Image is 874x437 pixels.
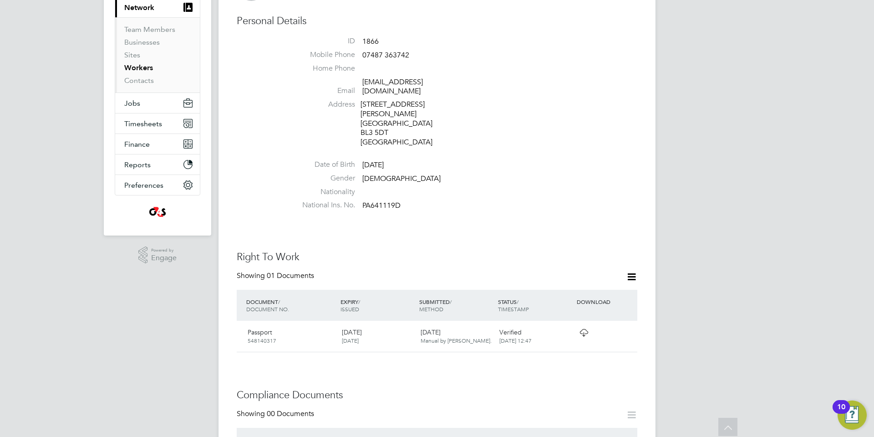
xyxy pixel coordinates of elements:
[124,3,154,12] span: Network
[244,324,338,348] div: Passport
[115,134,200,154] button: Finance
[115,154,200,175] button: Reports
[138,247,177,264] a: Powered byEngage
[115,113,200,134] button: Timesheets
[450,298,452,305] span: /
[498,305,529,313] span: TIMESTAMP
[115,175,200,195] button: Preferences
[248,337,276,344] span: 548140317
[267,271,314,280] span: 01 Documents
[237,271,316,281] div: Showing
[291,64,355,73] label: Home Phone
[237,15,637,28] h3: Personal Details
[115,93,200,113] button: Jobs
[124,63,153,72] a: Workers
[124,119,162,128] span: Timesheets
[124,38,160,46] a: Businesses
[124,181,163,190] span: Preferences
[362,201,401,211] span: PA641119D
[837,407,845,419] div: 10
[342,337,359,344] span: [DATE]
[421,337,492,344] span: Manual by [PERSON_NAME].
[362,77,423,96] a: [EMAIL_ADDRESS][DOMAIN_NAME]
[362,160,384,170] span: [DATE]
[362,51,409,60] span: 07487 363742
[574,293,637,310] div: DOWNLOAD
[115,17,200,93] div: Network
[237,251,637,264] h3: Right To Work
[517,298,518,305] span: /
[291,187,355,197] label: Nationality
[417,293,496,317] div: SUBMITTED
[246,305,289,313] span: DOCUMENT NO.
[267,409,314,418] span: 00 Documents
[338,324,417,348] div: [DATE]
[124,99,140,108] span: Jobs
[278,298,280,305] span: /
[237,389,637,402] h3: Compliance Documents
[340,305,359,313] span: ISSUED
[291,36,355,46] label: ID
[291,160,355,170] label: Date of Birth
[499,337,532,344] span: [DATE] 12:47
[291,201,355,210] label: National Ins. No.
[499,328,522,336] span: Verified
[362,37,379,46] span: 1866
[291,174,355,183] label: Gender
[338,293,417,317] div: EXPIRY
[124,76,154,85] a: Contacts
[358,298,360,305] span: /
[151,254,177,262] span: Engage
[361,100,447,147] div: [STREET_ADDRESS] [PERSON_NAME] [GEOGRAPHIC_DATA] BL3 5DT [GEOGRAPHIC_DATA]
[124,140,150,149] span: Finance
[151,247,177,254] span: Powered by
[291,86,355,96] label: Email
[115,205,200,219] a: Go to home page
[496,293,574,317] div: STATUS
[244,293,338,317] div: DOCUMENT
[362,174,441,183] span: [DEMOGRAPHIC_DATA]
[147,205,168,219] img: g4s4-logo-retina.png
[291,50,355,60] label: Mobile Phone
[419,305,443,313] span: METHOD
[124,25,175,34] a: Team Members
[124,51,140,59] a: Sites
[124,160,151,169] span: Reports
[237,409,316,419] div: Showing
[291,100,355,109] label: Address
[838,401,867,430] button: Open Resource Center, 10 new notifications
[417,324,496,348] div: [DATE]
